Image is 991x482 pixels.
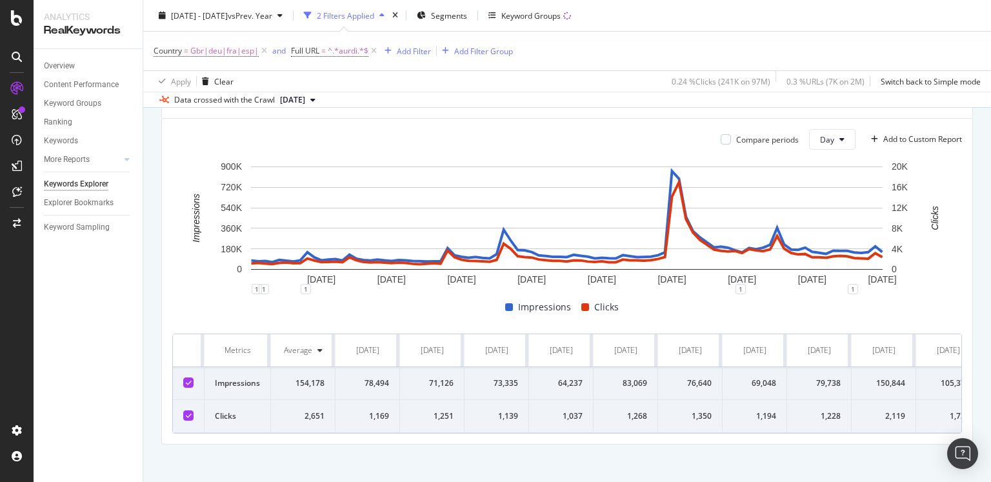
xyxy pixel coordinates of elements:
[881,75,981,86] div: Switch back to Simple mode
[454,45,513,56] div: Add Filter Group
[668,377,712,389] div: 76,640
[44,153,90,166] div: More Reports
[926,410,970,422] div: 1,724
[44,134,78,148] div: Keywords
[171,75,191,86] div: Apply
[743,345,766,356] div: [DATE]
[44,134,134,148] a: Keywords
[550,345,573,356] div: [DATE]
[44,115,72,129] div: Ranking
[44,115,134,129] a: Ranking
[346,410,389,422] div: 1,169
[862,410,905,422] div: 2,119
[301,284,311,294] div: 1
[299,5,390,26] button: 2 Filters Applied
[594,299,619,315] span: Clicks
[517,274,546,285] text: [DATE]
[280,94,305,106] span: 2025 Jun. 30th
[172,160,962,289] svg: A chart.
[221,203,242,213] text: 540K
[475,410,518,422] div: 1,139
[44,221,134,234] a: Keyword Sampling
[197,71,234,92] button: Clear
[733,410,776,422] div: 1,194
[892,162,908,172] text: 20K
[284,345,312,356] div: Average
[44,196,114,210] div: Explorer Bookmarks
[798,274,826,285] text: [DATE]
[221,244,242,254] text: 180K
[892,244,903,254] text: 4K
[44,78,134,92] a: Content Performance
[736,284,746,294] div: 1
[390,9,401,22] div: times
[44,23,132,38] div: RealKeywords
[947,438,978,469] div: Open Intercom Messenger
[539,410,583,422] div: 1,037
[44,10,132,23] div: Analytics
[668,410,712,422] div: 1,350
[44,177,134,191] a: Keywords Explorer
[679,345,702,356] div: [DATE]
[275,92,321,108] button: [DATE]
[892,182,908,192] text: 16K
[252,284,262,294] div: 1
[221,223,242,234] text: 360K
[728,274,756,285] text: [DATE]
[205,367,271,400] td: Impressions
[44,97,134,110] a: Keyword Groups
[221,182,242,192] text: 720K
[237,265,242,275] text: 0
[272,45,286,57] button: and
[872,345,896,356] div: [DATE]
[485,345,508,356] div: [DATE]
[397,45,431,56] div: Add Filter
[733,377,776,389] div: 69,048
[926,377,970,389] div: 105,371
[44,59,75,73] div: Overview
[797,377,841,389] div: 79,738
[44,221,110,234] div: Keyword Sampling
[191,194,201,243] text: Impressions
[892,265,897,275] text: 0
[228,10,272,21] span: vs Prev. Year
[307,274,335,285] text: [DATE]
[410,410,454,422] div: 1,251
[876,71,981,92] button: Switch back to Simple mode
[356,345,379,356] div: [DATE]
[214,75,234,86] div: Clear
[281,410,325,422] div: 2,651
[412,5,472,26] button: Segments
[808,345,831,356] div: [DATE]
[346,377,389,389] div: 78,494
[410,377,454,389] div: 71,126
[431,10,467,21] span: Segments
[328,42,368,60] span: ^.*aurdi.*$
[205,400,271,433] td: Clicks
[475,377,518,389] div: 73,335
[215,345,260,356] div: Metrics
[786,75,865,86] div: 0.3 % URLs ( 7K on 2M )
[518,299,571,315] span: Impressions
[317,10,374,21] div: 2 Filters Applied
[930,206,940,230] text: Clicks
[868,274,896,285] text: [DATE]
[501,10,561,21] div: Keyword Groups
[809,129,856,150] button: Day
[281,377,325,389] div: 154,178
[937,345,960,356] div: [DATE]
[174,94,275,106] div: Data crossed with the Crawl
[377,274,406,285] text: [DATE]
[539,377,583,389] div: 64,237
[820,134,834,145] span: Day
[848,284,858,294] div: 1
[797,410,841,422] div: 1,228
[291,45,319,56] span: Full URL
[483,5,576,26] button: Keyword Groups
[44,177,108,191] div: Keywords Explorer
[657,274,686,285] text: [DATE]
[44,97,101,110] div: Keyword Groups
[604,410,647,422] div: 1,268
[184,45,188,56] span: =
